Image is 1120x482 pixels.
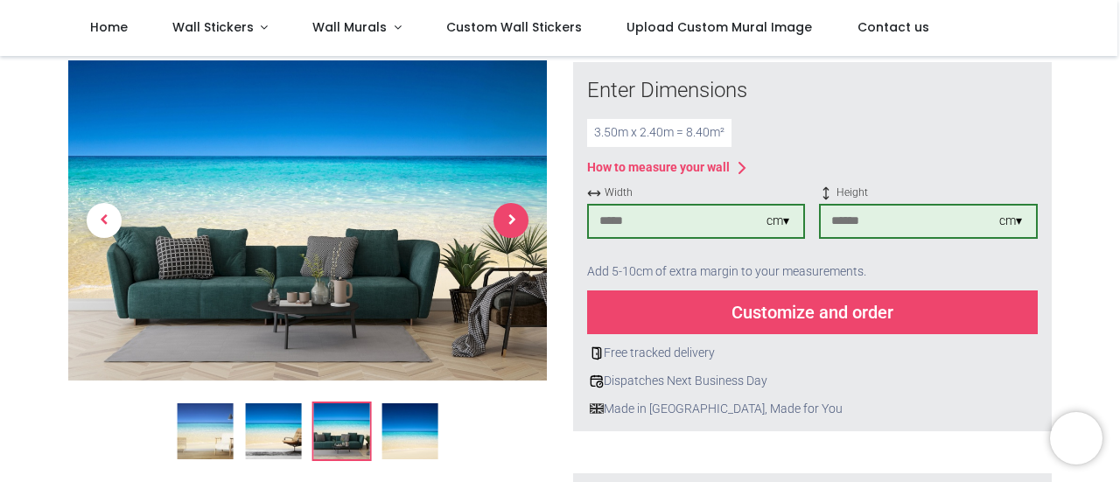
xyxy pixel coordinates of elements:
[381,404,437,460] img: WS-42570-04
[626,18,812,36] span: Upload Custom Mural Image
[1050,412,1102,465] iframe: Brevo live chat
[587,159,730,177] div: How to measure your wall
[587,345,1038,362] div: Free tracked delivery
[245,404,301,460] img: WS-42570-02
[312,18,387,36] span: Wall Murals
[587,253,1038,291] div: Add 5-10cm of extra margin to your measurements.
[313,404,369,460] img: WS-42570-03
[87,203,122,238] span: Previous
[68,108,140,332] a: Previous
[857,18,929,36] span: Contact us
[819,185,1037,200] span: Height
[766,213,789,230] div: cm ▾
[68,60,547,381] img: WS-42570-03
[587,401,1038,418] div: Made in [GEOGRAPHIC_DATA], Made for You
[587,76,1038,106] div: Enter Dimensions
[999,213,1022,230] div: cm ▾
[177,404,233,460] img: White Sand Beach & Tropical Sea Wall Mural Wallpaper
[446,18,582,36] span: Custom Wall Stickers
[590,402,604,416] img: uk
[172,18,254,36] span: Wall Stickers
[587,119,731,147] div: 3.50 m x 2.40 m = 8.40 m²
[493,203,528,238] span: Next
[587,185,805,200] span: Width
[587,290,1038,334] div: Customize and order
[475,108,547,332] a: Next
[90,18,128,36] span: Home
[587,373,1038,390] div: Dispatches Next Business Day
